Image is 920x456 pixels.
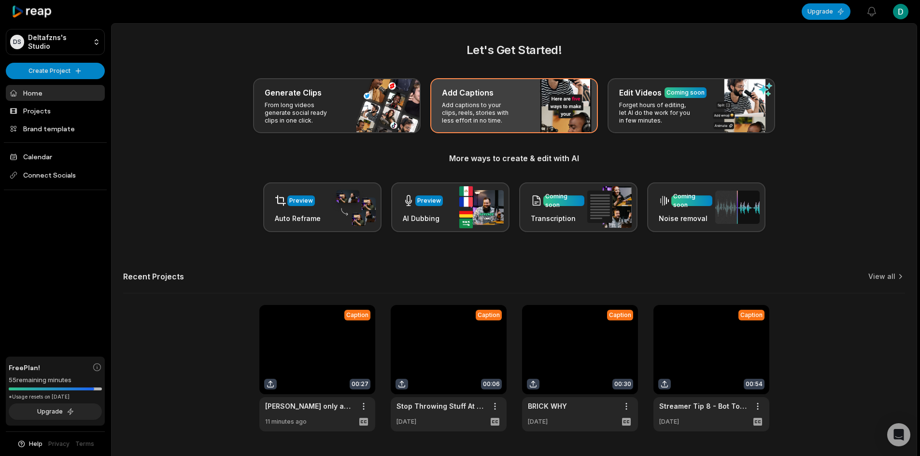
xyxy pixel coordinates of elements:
h3: AI Dubbing [403,213,443,223]
a: Streamer Tip 8 - Bot Tools For Chat [659,401,748,411]
a: Brand template [6,121,105,137]
a: Calendar [6,149,105,165]
div: Coming soon [673,192,710,209]
a: Stop Throwing Stuff At Me! [396,401,485,411]
div: Open Intercom Messenger [887,423,910,446]
span: Free Plan! [9,362,40,373]
p: Deltafzns's Studio [28,33,89,51]
h3: Auto Reframe [275,213,321,223]
button: Create Project [6,63,105,79]
a: Privacy [48,440,70,448]
div: 55 remaining minutes [9,375,102,385]
a: [PERSON_NAME] only and this happens [265,401,354,411]
a: Projects [6,103,105,119]
p: Forget hours of editing, let AI do the work for you in few minutes. [619,101,694,124]
h3: Add Captions [442,87,494,98]
div: Preview [417,196,441,205]
a: BRICK WHY [528,401,567,411]
h3: Generate Clips [265,87,322,98]
p: From long videos generate social ready clips in one click. [265,101,340,124]
img: auto_reframe.png [331,189,376,226]
h3: Edit Videos [619,87,662,98]
h3: Transcription [531,213,584,223]
span: Connect Socials [6,166,105,184]
div: Coming soon [545,192,582,209]
img: ai_dubbing.png [459,186,504,228]
img: transcription.png [587,186,632,228]
a: Home [6,85,105,101]
a: View all [868,272,895,281]
h3: More ways to create & edit with AI [123,152,905,164]
img: noise_removal.png [715,191,760,224]
div: Coming soon [666,88,705,97]
h2: Recent Projects [123,272,184,281]
span: Help [29,440,42,448]
button: Help [17,440,42,448]
button: Upgrade [9,403,102,420]
a: Terms [75,440,94,448]
div: DS [10,35,24,49]
h2: Let's Get Started! [123,41,905,59]
h3: Noise removal [659,213,712,223]
div: *Usage resets on [DATE] [9,393,102,401]
p: Add captions to your clips, reels, stories with less effort in no time. [442,101,517,124]
div: Preview [289,196,313,205]
button: Upgrade [802,3,850,20]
